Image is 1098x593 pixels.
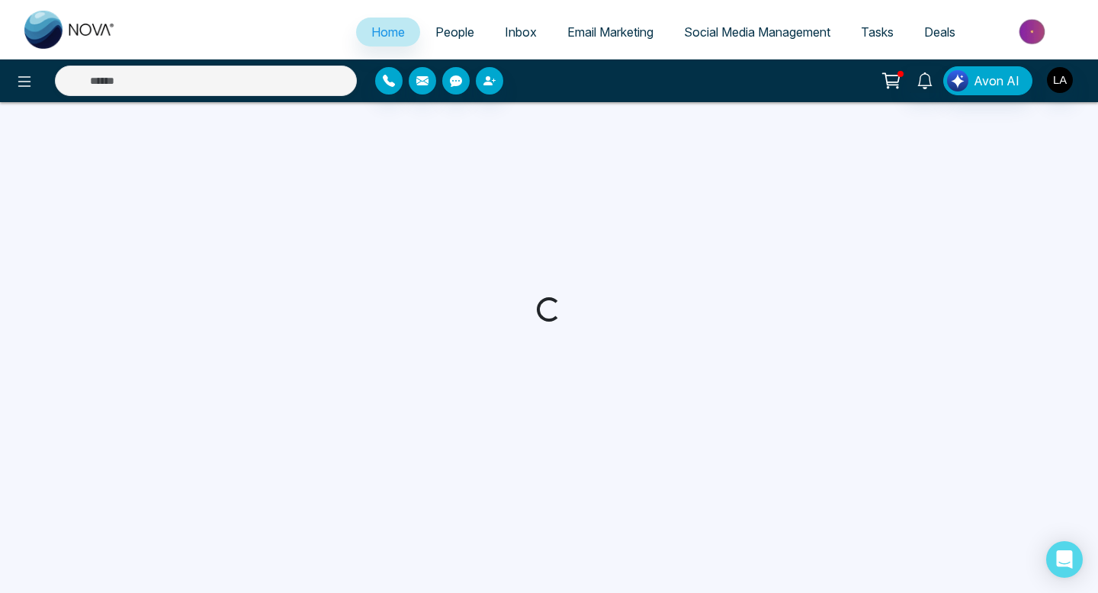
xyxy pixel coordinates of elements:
button: Avon AI [943,66,1032,95]
img: Market-place.gif [978,14,1089,49]
a: Deals [909,18,971,46]
span: Avon AI [974,72,1019,90]
a: Email Marketing [552,18,669,46]
img: Lead Flow [947,70,968,91]
span: People [435,24,474,40]
span: Social Media Management [684,24,830,40]
img: Nova CRM Logo [24,11,116,49]
span: Inbox [505,24,537,40]
div: Open Intercom Messenger [1046,541,1083,578]
a: Social Media Management [669,18,846,46]
span: Tasks [861,24,894,40]
span: Email Marketing [567,24,653,40]
a: Home [356,18,420,46]
a: Tasks [846,18,909,46]
a: People [420,18,490,46]
span: Home [371,24,405,40]
a: Inbox [490,18,552,46]
img: User Avatar [1047,67,1073,93]
span: Deals [924,24,955,40]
